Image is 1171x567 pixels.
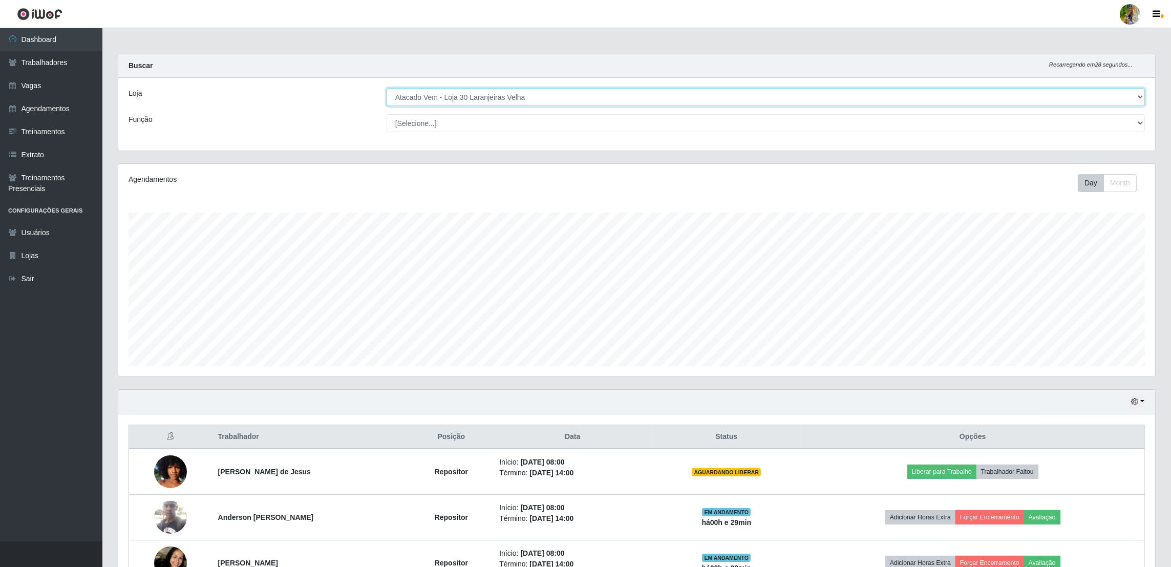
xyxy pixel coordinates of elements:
[218,559,278,567] strong: [PERSON_NAME]
[1078,174,1145,192] div: Toolbar with button groups
[1078,174,1137,192] div: First group
[520,549,564,557] time: [DATE] 08:00
[529,469,573,477] time: [DATE] 14:00
[520,458,564,466] time: [DATE] 08:00
[499,502,646,513] li: Início:
[702,554,751,562] span: EM ANDAMENTO
[499,457,646,468] li: Início:
[499,468,646,478] li: Término:
[702,518,752,527] strong: há 00 h e 29 min
[885,510,955,524] button: Adicionar Horas Extra
[520,503,564,512] time: [DATE] 08:00
[435,468,468,476] strong: Repositor
[212,425,410,449] th: Trabalhador
[652,425,801,449] th: Status
[154,495,187,539] img: 1756170415861.jpeg
[493,425,652,449] th: Data
[907,465,976,479] button: Liberar para Trabalho
[529,514,573,522] time: [DATE] 14:00
[1049,61,1133,68] i: Recarregando em 28 segundos...
[1024,510,1060,524] button: Avaliação
[129,114,153,125] label: Função
[154,443,187,501] img: 1749065164355.jpeg
[1078,174,1104,192] button: Day
[129,174,543,185] div: Agendamentos
[435,559,468,567] strong: Repositor
[976,465,1038,479] button: Trabalhador Faltou
[1103,174,1137,192] button: Month
[218,468,311,476] strong: [PERSON_NAME] de Jesus
[129,88,142,99] label: Loja
[218,513,314,521] strong: Anderson [PERSON_NAME]
[410,425,494,449] th: Posição
[435,513,468,521] strong: Repositor
[499,513,646,524] li: Término:
[17,8,62,20] img: CoreUI Logo
[702,508,751,516] span: EM ANDAMENTO
[692,468,761,476] span: AGUARDANDO LIBERAR
[955,510,1024,524] button: Forçar Encerramento
[499,548,646,559] li: Início:
[129,61,153,70] strong: Buscar
[801,425,1144,449] th: Opções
